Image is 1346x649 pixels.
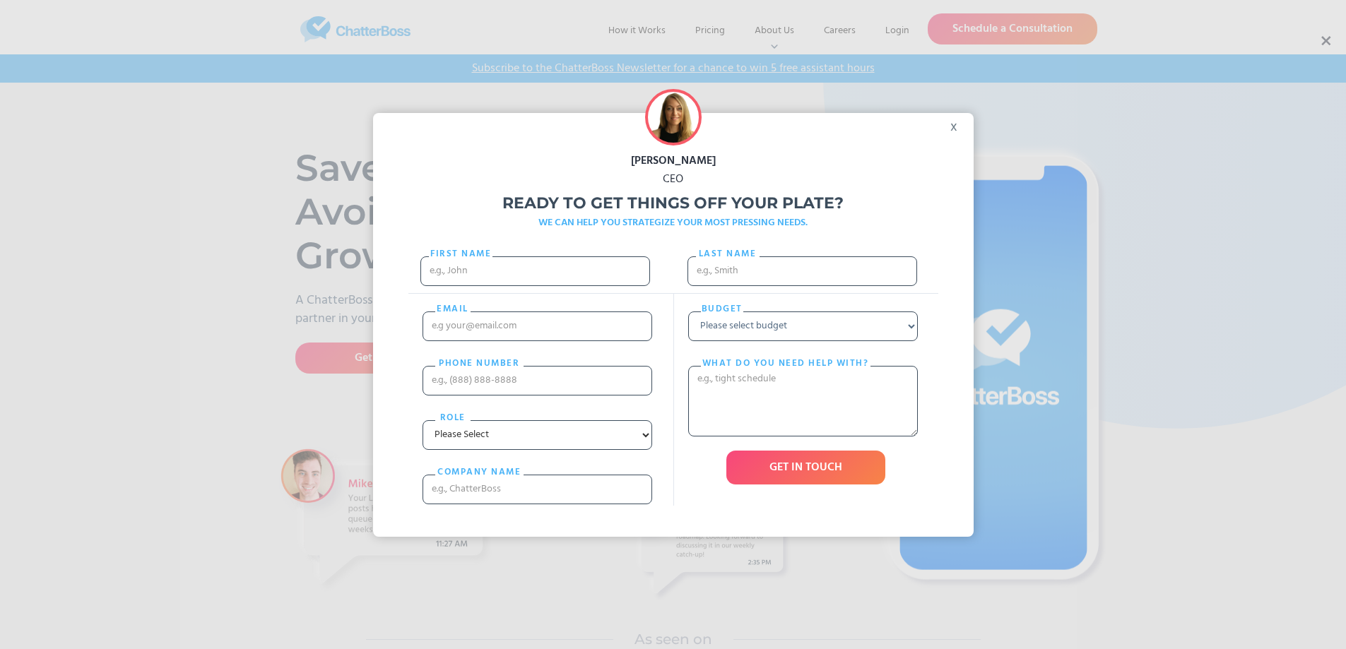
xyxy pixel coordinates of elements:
[373,170,974,189] div: CEO
[423,475,652,504] input: e.g., ChatterBoss
[701,357,870,371] label: What do you need help with?
[408,239,938,518] form: Freebie Popup Form 2021
[435,465,524,480] label: cOMPANY NAME
[942,113,974,134] div: x
[435,357,524,371] label: PHONE nUMBER
[435,411,471,425] label: Role
[502,193,844,213] strong: Ready to get things off your plate?
[423,311,652,341] input: e.g your@email.com
[726,451,885,484] input: GET IN TOUCH
[429,247,492,261] label: First Name
[696,247,760,261] label: Last name
[538,215,808,231] strong: WE CAN HELP YOU STRATEGIZE YOUR MOST PRESSING NEEDS.
[373,152,974,170] div: [PERSON_NAME]
[435,302,471,316] label: email
[420,256,650,286] input: e.g., John
[687,256,917,286] input: e.g., Smith
[701,302,743,316] label: Budget
[423,366,652,395] input: e.g., (888) 888-8888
